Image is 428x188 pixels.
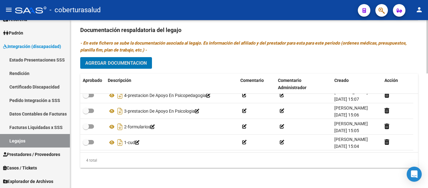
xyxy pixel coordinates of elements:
[80,40,406,52] i: - En este fichero se sube la documentación asociada al legajo. Es información del afiliado y del ...
[108,122,235,132] div: 2-formularios
[3,151,60,158] span: Prestadores / Proveedores
[83,78,102,83] span: Aprobado
[108,137,235,148] div: 1-cud
[384,78,398,83] span: Acción
[238,74,275,94] datatable-header-cell: Comentario
[3,30,23,36] span: Padrón
[105,74,238,94] datatable-header-cell: Descripción
[382,74,413,94] datatable-header-cell: Acción
[116,90,124,100] i: Descargar documento
[85,60,147,66] span: Agregar Documentacion
[334,144,359,149] span: [DATE] 15:04
[334,112,359,117] span: [DATE] 15:06
[240,78,264,83] span: Comentario
[278,78,306,90] span: Comentario Administrador
[3,178,53,185] span: Explorador de Archivos
[80,74,105,94] datatable-header-cell: Aprobado
[80,57,152,69] button: Agregar Documentacion
[275,74,332,94] datatable-header-cell: Comentario Administrador
[334,121,368,126] span: [PERSON_NAME]
[80,157,97,164] div: 4 total
[332,74,382,94] datatable-header-cell: Creado
[80,26,418,35] h3: Documentación respaldatoria del legajo
[116,122,124,132] i: Descargar documento
[116,106,124,116] i: Descargar documento
[334,78,349,83] span: Creado
[3,43,61,50] span: Integración (discapacidad)
[108,106,235,116] div: 3-prestacion De Apoyo En Psicologia
[3,164,37,171] span: Casos / Tickets
[108,90,235,100] div: 4-prestacion De Apoyo En Psicopedagogia
[50,3,101,17] span: - coberturasalud
[334,128,359,133] span: [DATE] 15:05
[334,90,368,95] span: [PERSON_NAME]
[407,167,422,182] div: Open Intercom Messenger
[334,97,359,102] span: [DATE] 15:07
[5,6,13,13] mat-icon: menu
[415,6,423,13] mat-icon: person
[116,137,124,148] i: Descargar documento
[334,137,368,142] span: [PERSON_NAME]
[108,78,131,83] span: Descripción
[334,105,368,110] span: [PERSON_NAME]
